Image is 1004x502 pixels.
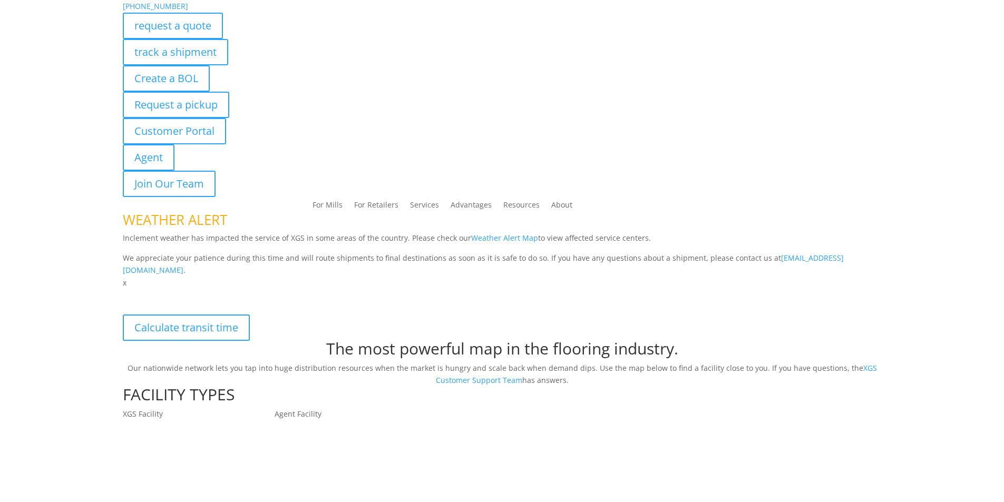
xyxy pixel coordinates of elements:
a: Agent [123,144,174,171]
p: XGS Facility [123,408,275,420]
p: Agent Facility [275,408,426,420]
h1: FACILITY TYPES [123,387,882,408]
p: XGS Distribution Network [123,289,882,314]
h1: The most powerful map in the flooring industry. [123,341,882,362]
a: Services [410,201,439,213]
a: request a quote [123,13,223,39]
a: Weather Alert Map [471,233,538,243]
p: Our nationwide network lets you tap into huge distribution resources when the market is hungry an... [123,362,882,387]
a: For Mills [313,201,343,213]
a: Create a BOL [123,65,210,92]
p: Inclement weather has impacted the service of XGS in some areas of the country. Please check our ... [123,232,882,252]
a: Join Our Team [123,171,216,197]
a: Advantages [451,201,492,213]
a: [PHONE_NUMBER] [123,1,188,11]
a: Calculate transit time [123,314,250,341]
a: For Retailers [354,201,398,213]
a: Customer Portal [123,118,226,144]
p: x [123,277,882,289]
span: WEATHER ALERT [123,210,227,229]
a: About [551,201,572,213]
p: We appreciate your patience during this time and will route shipments to final destinations as so... [123,252,882,277]
a: track a shipment [123,39,228,65]
a: Resources [503,201,540,213]
a: Request a pickup [123,92,229,118]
